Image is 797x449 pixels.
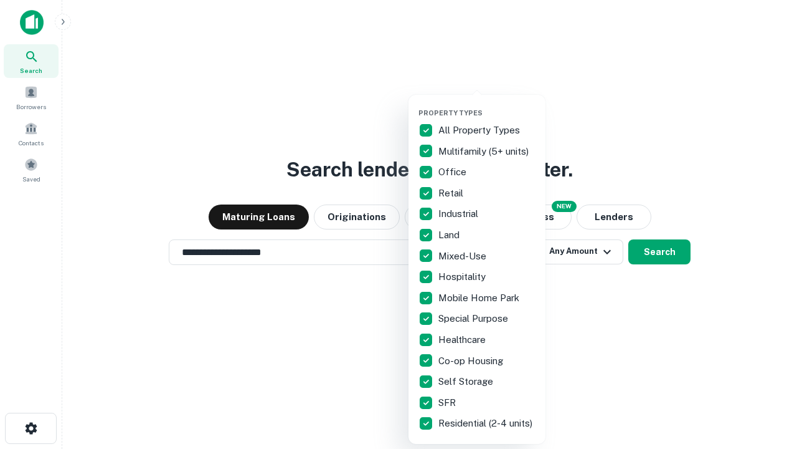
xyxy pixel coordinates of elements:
p: Mobile Home Park [438,291,522,306]
p: Healthcare [438,332,488,347]
p: Residential (2-4 units) [438,416,535,431]
iframe: Chat Widget [735,349,797,409]
p: Hospitality [438,269,488,284]
p: Retail [438,186,466,201]
p: All Property Types [438,123,522,138]
p: Mixed-Use [438,249,489,264]
span: Property Types [418,109,483,117]
p: Co-op Housing [438,354,506,369]
p: Industrial [438,206,481,221]
p: Office [438,165,469,180]
p: Land [438,228,462,243]
p: SFR [438,395,458,410]
p: Multifamily (5+ units) [438,144,531,159]
p: Self Storage [438,374,496,389]
p: Special Purpose [438,311,511,326]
